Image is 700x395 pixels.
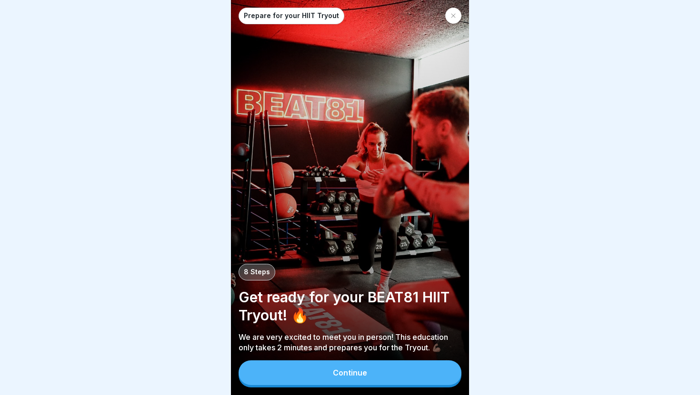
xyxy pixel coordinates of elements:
[239,332,461,353] p: We are very excited to meet you in person! This education only takes 2 minutes and prepares you f...
[333,368,367,377] div: Continue
[239,360,461,385] button: Continue
[244,12,339,20] p: Prepare for your HIIT Tryout
[239,288,461,324] p: Get ready for your BEAT81 HIIT Tryout! 🔥
[244,268,270,276] p: 8 Steps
